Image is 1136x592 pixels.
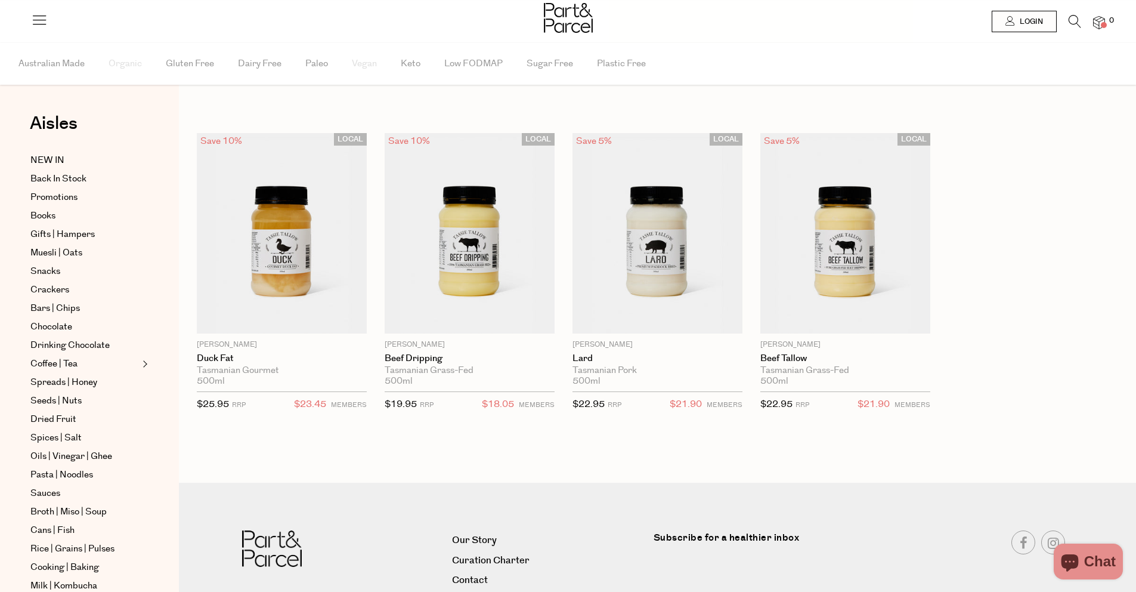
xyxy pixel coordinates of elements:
[18,43,85,85] span: Australian Made
[385,133,555,334] img: Beef Dripping
[242,531,302,567] img: Part&Parcel
[30,357,78,371] span: Coffee | Tea
[385,133,434,149] div: Save 10%
[30,560,99,575] span: Cooking | Baking
[572,133,615,149] div: Save 5%
[30,283,69,297] span: Crackers
[140,357,148,371] button: Expand/Collapse Coffee | Tea
[710,133,742,146] span: LOCAL
[760,133,803,149] div: Save 5%
[30,505,107,519] span: Broth | Miso | Soup
[109,43,142,85] span: Organic
[30,412,139,427] a: Dried Fruit
[420,400,434,409] small: RRP
[30,320,139,334] a: Chocolate
[385,376,413,387] span: 500ml
[760,133,930,334] img: Beef Tallow
[197,133,367,334] img: Duck Fat
[482,397,514,412] span: $18.05
[30,449,112,464] span: Oils | Vinegar | Ghee
[30,115,78,144] a: Aisles
[331,400,367,409] small: MEMBERS
[452,532,645,548] a: Our Story
[30,431,139,445] a: Spices | Salt
[385,398,417,411] span: $19.95
[654,531,864,554] label: Subscribe for a healthier inbox
[795,400,809,409] small: RRP
[30,560,139,575] a: Cooking | Baking
[30,468,139,482] a: Pasta | Noodles
[30,375,139,390] a: Spreads | Honey
[30,172,86,186] span: Back In Stock
[572,353,742,364] a: Lard
[197,340,367,350] p: [PERSON_NAME]
[30,110,78,137] span: Aisles
[572,398,605,411] span: $22.95
[1050,544,1126,582] inbox-online-store-chat: Shopify online store chat
[572,133,742,334] img: Lard
[597,43,646,85] span: Plastic Free
[197,353,367,364] a: Duck Fat
[305,43,328,85] span: Paleo
[385,353,555,364] a: Beef Dripping
[197,376,225,387] span: 500ml
[760,353,930,364] a: Beef Tallow
[238,43,281,85] span: Dairy Free
[1106,16,1117,26] span: 0
[30,227,95,242] span: Gifts | Hampers
[30,264,60,279] span: Snacks
[30,338,139,353] a: Drinking Chocolate
[352,43,377,85] span: Vegan
[30,412,76,427] span: Dried Fruit
[197,365,367,376] div: Tasmanian Gourmet
[197,133,246,149] div: Save 10%
[1017,17,1043,27] span: Login
[522,133,555,146] span: LOCAL
[444,43,503,85] span: Low FODMAP
[30,190,139,205] a: Promotions
[30,449,139,464] a: Oils | Vinegar | Ghee
[30,246,139,260] a: Muesli | Oats
[385,340,555,350] p: [PERSON_NAME]
[401,43,420,85] span: Keto
[572,365,742,376] div: Tasmanian Pork
[858,397,890,412] span: $21.90
[30,505,139,519] a: Broth | Miso | Soup
[760,340,930,350] p: [PERSON_NAME]
[30,246,82,260] span: Muesli | Oats
[707,400,742,409] small: MEMBERS
[30,486,60,501] span: Sauces
[1093,16,1105,29] a: 0
[760,398,793,411] span: $22.95
[608,400,621,409] small: RRP
[385,365,555,376] div: Tasmanian Grass-Fed
[30,283,139,297] a: Crackers
[760,365,930,376] div: Tasmanian Grass-Fed
[527,43,573,85] span: Sugar Free
[519,400,555,409] small: MEMBERS
[30,375,97,390] span: Spreads | Honey
[30,357,139,371] a: Coffee | Tea
[30,153,139,168] a: NEW IN
[30,301,80,316] span: Bars | Chips
[572,340,742,350] p: [PERSON_NAME]
[166,43,214,85] span: Gluten Free
[232,400,246,409] small: RRP
[572,376,600,387] span: 500ml
[30,523,139,538] a: Cans | Fish
[670,397,702,412] span: $21.90
[30,227,139,242] a: Gifts | Hampers
[30,153,64,168] span: NEW IN
[30,209,55,223] span: Books
[30,172,139,186] a: Back In Stock
[30,542,139,556] a: Rice | Grains | Pulses
[30,338,110,353] span: Drinking Chocolate
[30,394,139,408] a: Seeds | Nuts
[897,133,930,146] span: LOCAL
[30,542,114,556] span: Rice | Grains | Pulses
[30,468,93,482] span: Pasta | Noodles
[30,394,82,408] span: Seeds | Nuts
[197,398,229,411] span: $25.95
[30,320,72,334] span: Chocolate
[30,209,139,223] a: Books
